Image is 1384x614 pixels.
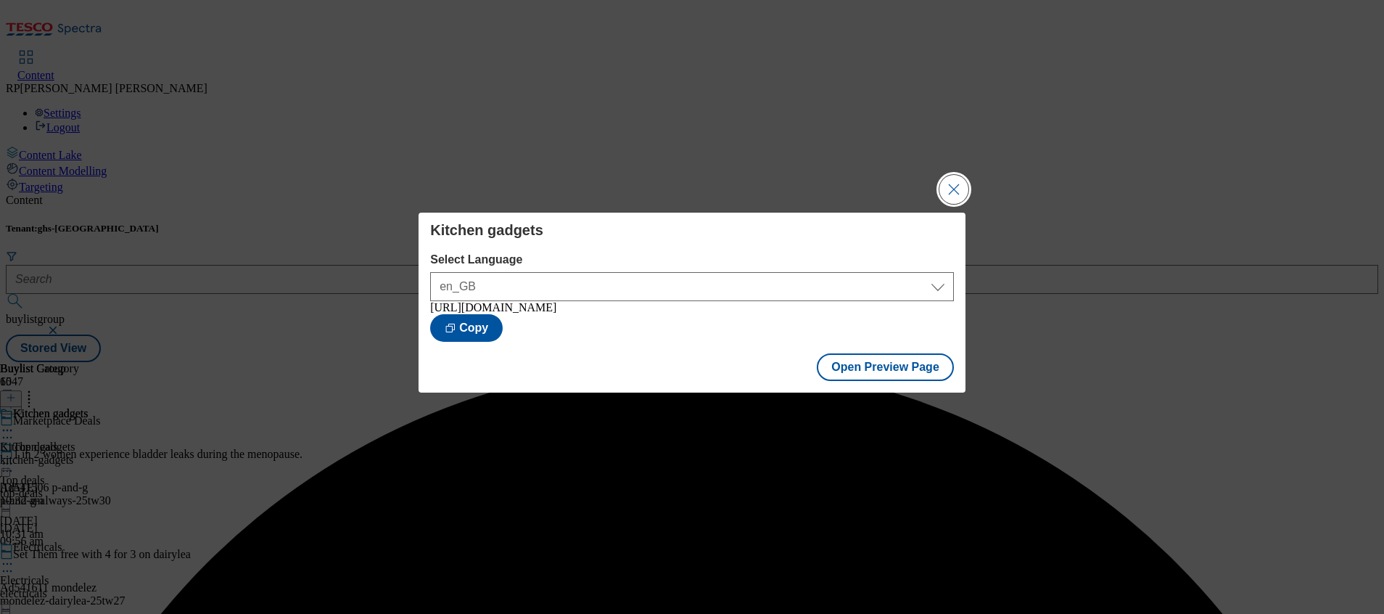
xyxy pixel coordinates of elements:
[430,314,503,342] button: Copy
[430,301,954,314] div: [URL][DOMAIN_NAME]
[419,213,965,393] div: Modal
[939,175,968,204] button: Close Modal
[430,253,954,266] label: Select Language
[817,353,954,381] button: Open Preview Page
[430,221,954,239] h4: Kitchen gadgets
